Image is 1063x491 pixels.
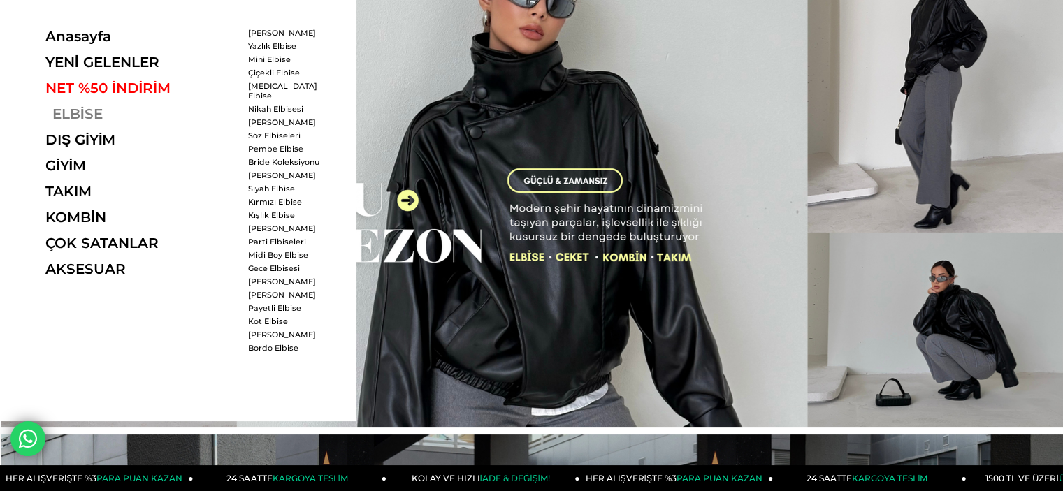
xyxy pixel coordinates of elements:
a: NET %50 İNDİRİM [45,80,238,96]
span: KARGOYA TESLİM [272,473,347,483]
a: [PERSON_NAME] [248,290,328,300]
a: Parti Elbiseleri [248,237,328,247]
a: Kot Elbise [248,316,328,326]
a: [MEDICAL_DATA] Elbise [248,81,328,101]
a: 24 SAATTEKARGOYA TESLİM [194,465,387,491]
a: Gece Elbisesi [248,263,328,273]
a: Kışlık Elbise [248,210,328,220]
a: Mini Elbise [248,54,328,64]
a: AKSESUAR [45,261,238,277]
a: YENİ GELENLER [45,54,238,71]
a: Çiçekli Elbise [248,68,328,78]
a: [PERSON_NAME] [248,28,328,38]
span: KARGOYA TESLİM [852,473,927,483]
a: [PERSON_NAME] [248,117,328,127]
a: Payetli Elbise [248,303,328,313]
a: Bride Koleksiyonu [248,157,328,167]
a: ELBİSE [45,105,238,122]
a: 24 SAATTEKARGOYA TESLİM [773,465,967,491]
a: [PERSON_NAME] [248,277,328,286]
a: Kırmızı Elbise [248,197,328,207]
a: Yazlık Elbise [248,41,328,51]
a: GİYİM [45,157,238,174]
span: PARA PUAN KAZAN [677,473,762,483]
a: Midi Boy Elbise [248,250,328,260]
a: ÇOK SATANLAR [45,235,238,251]
a: Siyah Elbise [248,184,328,193]
a: DIŞ GİYİM [45,131,238,148]
a: KOLAY VE HIZLIİADE & DEĞİŞİM! [386,465,580,491]
span: PARA PUAN KAZAN [96,473,182,483]
a: Anasayfa [45,28,238,45]
a: Söz Elbiseleri [248,131,328,140]
span: İADE & DEĞİŞİM! [479,473,549,483]
a: [PERSON_NAME] [248,330,328,339]
a: Pembe Elbise [248,144,328,154]
a: Bordo Elbise [248,343,328,353]
a: [PERSON_NAME] [248,170,328,180]
a: Nikah Elbisesi [248,104,328,114]
a: KOMBİN [45,209,238,226]
a: TAKIM [45,183,238,200]
a: [PERSON_NAME] [248,223,328,233]
a: HER ALIŞVERİŞTE %3PARA PUAN KAZAN [580,465,774,491]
